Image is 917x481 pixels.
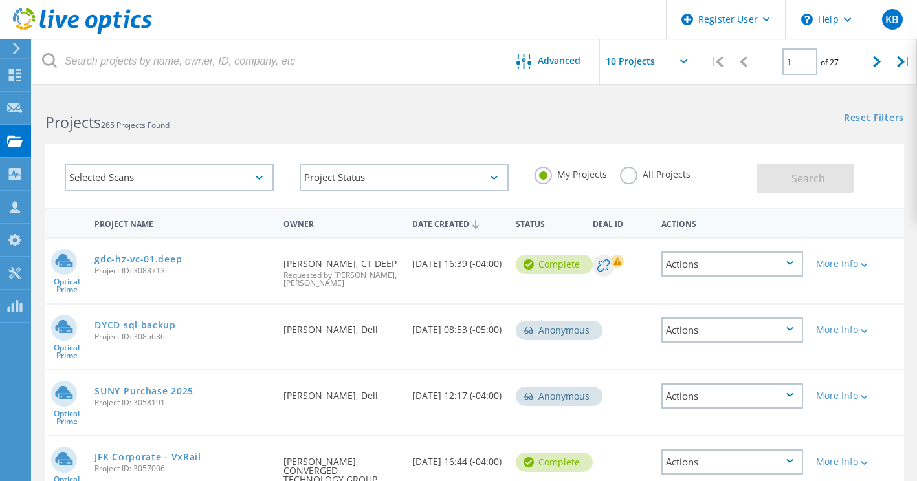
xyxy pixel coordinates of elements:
[661,251,803,277] div: Actions
[277,370,406,413] div: [PERSON_NAME], Dell
[32,39,497,84] input: Search projects by name, owner, ID, company, etc
[816,391,872,400] div: More Info
[94,333,271,341] span: Project ID: 3085636
[885,14,899,25] span: KB
[406,239,509,281] div: [DATE] 16:39 (-04:00)
[509,211,586,235] div: Status
[791,171,825,186] span: Search
[283,272,399,287] span: Requested by [PERSON_NAME], [PERSON_NAME]
[516,387,602,406] div: Anonymous
[13,27,152,36] a: Live Optics Dashboard
[94,267,271,275] span: Project ID: 3088713
[816,325,872,334] div: More Info
[655,211,810,235] div: Actions
[406,305,509,347] div: [DATE] 08:53 (-05:00)
[821,57,839,68] span: of 27
[516,453,593,472] div: Complete
[45,344,88,359] span: Optical Prime
[844,113,904,124] a: Reset Filters
[88,211,277,235] div: Project Name
[94,321,176,330] a: DYCD sql backup
[406,370,509,413] div: [DATE] 12:17 (-04:00)
[94,399,271,407] span: Project ID: 3058191
[277,211,406,235] div: Owner
[101,120,170,131] span: 265 Projects Found
[661,383,803,409] div: Actions
[65,164,274,191] div: Selected Scans
[94,453,201,462] a: JFK Corporate - VxRail
[757,164,854,193] button: Search
[703,39,730,85] div: |
[94,465,271,473] span: Project ID: 3057006
[816,457,872,466] div: More Info
[45,112,101,133] b: Projects
[94,387,193,396] a: SUNY Purchase 2025
[801,14,813,25] svg: \n
[300,164,509,191] div: Project Status
[406,436,509,479] div: [DATE] 16:44 (-04:00)
[94,255,182,264] a: gdc-hz-vc-01.deep
[538,56,580,65] span: Advanced
[816,259,872,268] div: More Info
[661,449,803,475] div: Actions
[277,239,406,300] div: [PERSON_NAME], CT DEEP
[620,167,691,179] label: All Projects
[586,211,655,235] div: Deal Id
[45,410,88,425] span: Optical Prime
[661,317,803,343] div: Actions
[890,39,917,85] div: |
[406,211,509,235] div: Date Created
[45,278,88,294] span: Optical Prime
[535,167,607,179] label: My Projects
[516,255,593,274] div: Complete
[277,305,406,347] div: [PERSON_NAME], Dell
[516,321,602,340] div: Anonymous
